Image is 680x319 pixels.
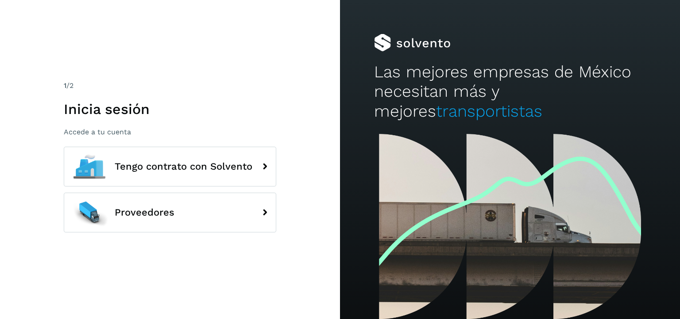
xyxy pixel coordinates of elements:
[436,102,542,121] span: transportistas
[64,147,276,186] button: Tengo contrato con Solvento
[64,80,276,91] div: /2
[374,62,646,121] h2: Las mejores empresas de México necesitan más y mejores
[64,101,276,118] h1: Inicia sesión
[64,128,276,136] p: Accede a tu cuenta
[64,81,66,90] span: 1
[64,193,276,232] button: Proveedores
[115,161,252,172] span: Tengo contrato con Solvento
[115,207,174,218] span: Proveedores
